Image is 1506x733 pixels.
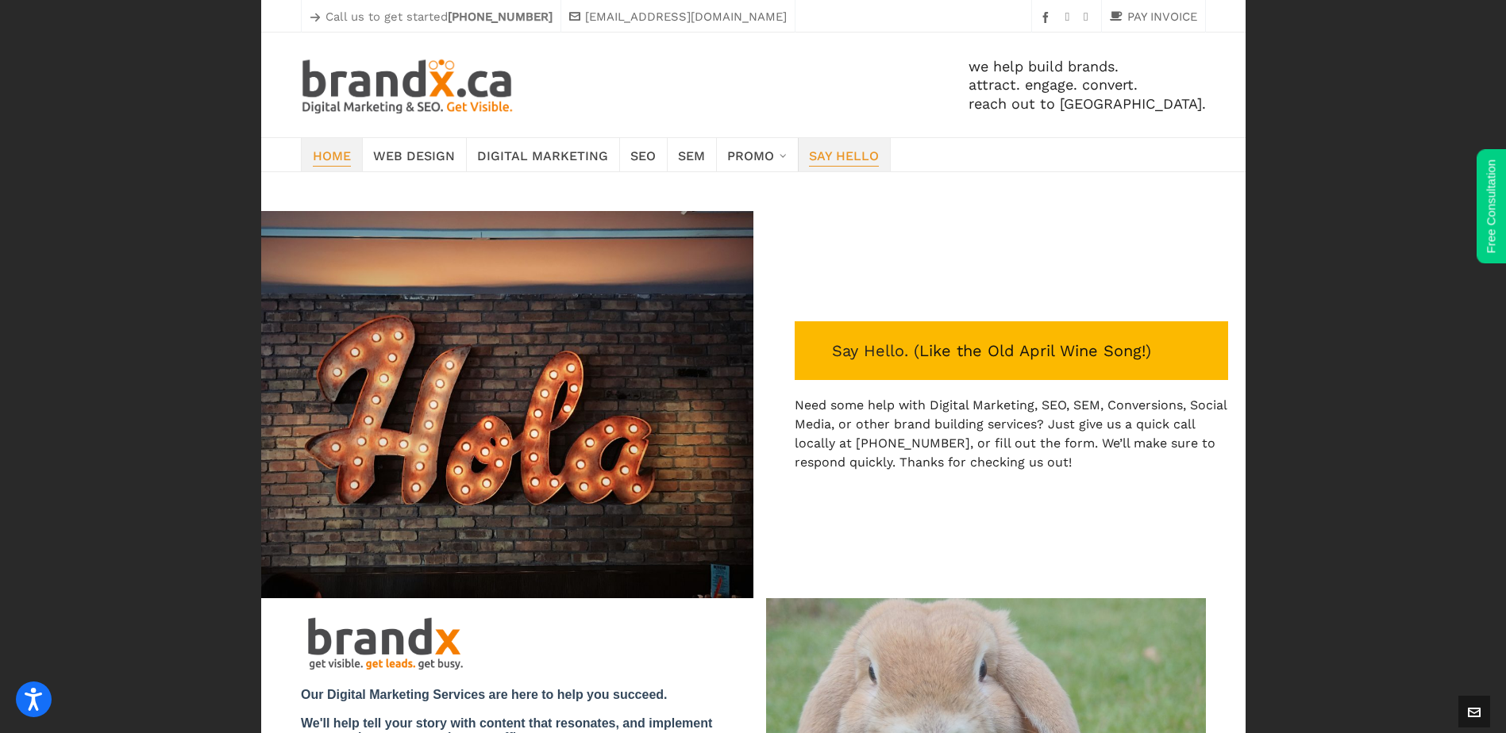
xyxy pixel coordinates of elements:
[466,138,620,171] a: Digital Marketing
[301,138,363,171] a: Home
[798,138,891,171] a: Say Hello
[515,33,1205,137] div: we help build brands. attract. engage. convert. reach out to [GEOGRAPHIC_DATA].
[630,144,656,166] span: SEO
[448,10,553,24] strong: [PHONE_NUMBER]
[237,211,753,598] img: Edmonton Web Design Quotes
[362,138,467,171] a: Web Design
[373,144,455,166] span: Web Design
[727,144,774,166] span: Promo
[716,138,799,171] a: Promo
[678,144,705,166] span: SEM
[477,144,608,166] span: Digital Marketing
[667,138,717,171] a: SEM
[220,218,300,231] span: Company Name
[1084,11,1092,24] a: twitter
[795,396,1228,472] p: Need some help with Digital Marketing, SEO, SEM, Conversions, Social Media, or other brand buildi...
[220,283,252,296] span: E-mail
[569,7,787,26] a: [EMAIL_ADDRESS][DOMAIN_NAME]
[1065,11,1074,24] a: instagram
[313,144,351,166] span: Home
[809,144,879,166] span: Say Hello
[919,341,1146,360] a: Like the Old April Wine Song! (opens in a new tab)
[310,7,553,26] p: Call us to get started
[1040,11,1056,23] a: facebook
[301,56,516,113] img: Edmonton SEO. SEM. Web Design. Print. Brandx Digital Marketing & SEO
[795,321,1228,380] p: Say Hello. ( )
[1110,7,1197,26] a: PAY INVOICE
[619,138,668,171] a: SEO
